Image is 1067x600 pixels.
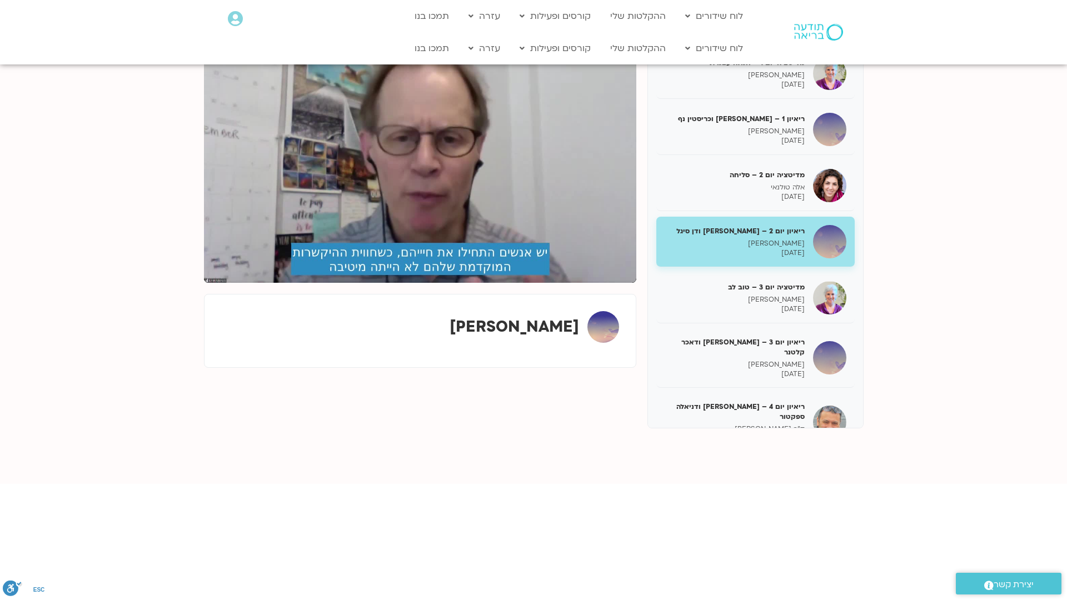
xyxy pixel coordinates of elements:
[605,38,671,59] a: ההקלטות שלי
[813,169,846,202] img: מדיטציה יום 2 – סליחה
[665,295,805,304] p: [PERSON_NAME]
[665,80,805,89] p: [DATE]
[665,71,805,80] p: [PERSON_NAME]
[665,402,805,422] h5: ריאיון יום 4 – [PERSON_NAME] ודניאלה ספקטור
[514,6,596,27] a: קורסים ופעילות
[994,577,1034,592] span: יצירת קשר
[680,38,749,59] a: לוח שידורים
[450,316,579,337] strong: [PERSON_NAME]
[665,369,805,379] p: [DATE]
[463,6,506,27] a: עזרה
[409,6,455,27] a: תמכו בנו
[665,170,805,180] h5: מדיטציה יום 2 – סליחה
[587,311,619,343] img: טארה בראך
[665,114,805,124] h5: ריאיון 1 – [PERSON_NAME] וכריסטין נף
[665,183,805,192] p: אלה טולנאי
[956,573,1061,594] a: יצירת קשר
[813,281,846,314] img: מדיטציה יום 3 – טוב לב
[665,337,805,357] h5: ריאיון יום 3 – [PERSON_NAME] ודאכר קלטנר
[409,38,455,59] a: תמכו בנו
[794,24,843,41] img: תודעה בריאה
[665,136,805,146] p: [DATE]
[665,248,805,258] p: [DATE]
[680,6,749,27] a: לוח שידורים
[813,225,846,258] img: ריאיון יום 2 – טארה בראך ודן סיגל
[665,282,805,292] h5: מדיטציה יום 3 – טוב לב
[813,341,846,374] img: ריאיון יום 3 – טארה בראך ודאכר קלטנר
[813,406,846,439] img: ריאיון יום 4 – אסף סטי אל-בר ודניאלה ספקטור
[665,226,805,236] h5: ריאיון יום 2 – [PERSON_NAME] ודן סיגל
[514,38,596,59] a: קורסים ופעילות
[665,239,805,248] p: [PERSON_NAME]
[605,6,671,27] a: ההקלטות שלי
[665,304,805,314] p: [DATE]
[665,360,805,369] p: [PERSON_NAME]
[463,38,506,59] a: עזרה
[665,424,805,434] p: ד"ר [PERSON_NAME]
[813,57,846,90] img: מדיטציה יום 1 – חמלה עצמית
[665,192,805,202] p: [DATE]
[813,113,846,146] img: ריאיון 1 – טארה בראך וכריסטין נף
[665,127,805,136] p: [PERSON_NAME]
